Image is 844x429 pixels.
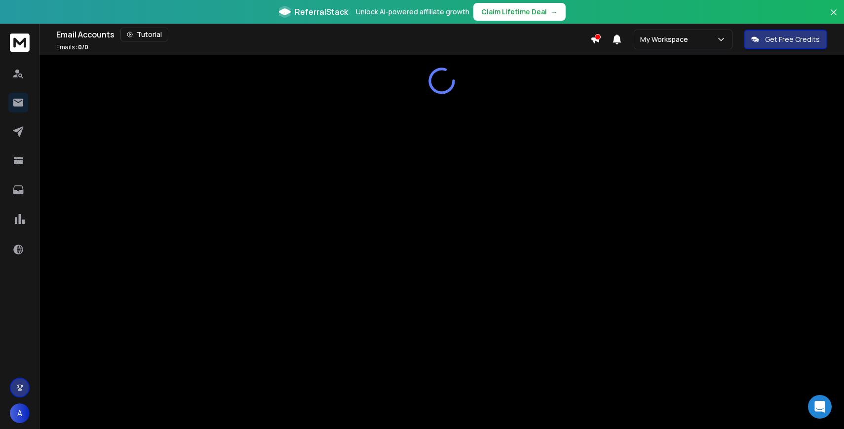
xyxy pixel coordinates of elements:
p: My Workspace [640,35,692,44]
span: 0 / 0 [78,43,88,51]
button: Tutorial [120,28,168,41]
div: Email Accounts [56,28,590,41]
p: Emails : [56,43,88,51]
button: A [10,403,30,423]
button: Get Free Credits [744,30,827,49]
span: → [551,7,558,17]
div: Open Intercom Messenger [808,395,832,419]
p: Unlock AI-powered affiliate growth [356,7,469,17]
span: ReferralStack [295,6,348,18]
button: Close banner [827,6,840,30]
button: Claim Lifetime Deal→ [473,3,566,21]
p: Get Free Credits [765,35,820,44]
